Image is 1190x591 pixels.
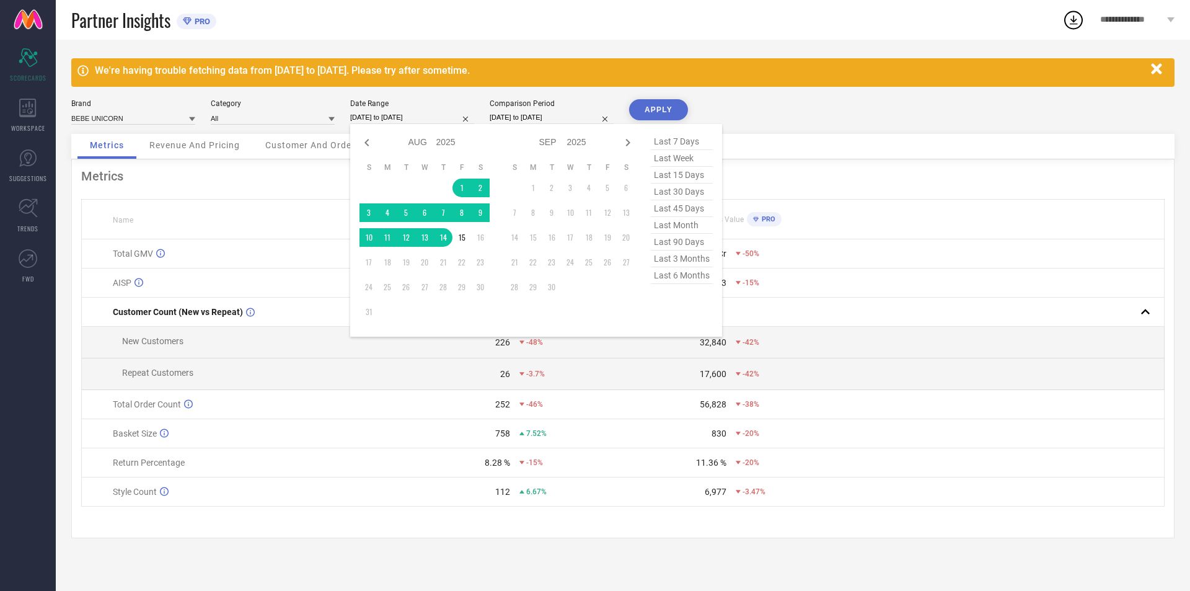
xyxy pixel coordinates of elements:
span: 7.52% [526,429,547,438]
div: 56,828 [700,399,726,409]
td: Tue Aug 19 2025 [397,253,415,272]
span: FWD [22,274,34,283]
th: Thursday [580,162,598,172]
span: -15% [743,278,759,287]
div: 32,840 [700,337,726,347]
th: Saturday [617,162,635,172]
td: Wed Aug 13 2025 [415,228,434,247]
td: Sat Sep 13 2025 [617,203,635,222]
div: 830 [712,429,726,438]
span: -3.47% [743,487,765,496]
td: Fri Aug 15 2025 [452,228,471,247]
span: New Customers [122,336,183,346]
div: Previous month [359,135,374,150]
span: last 90 days [651,234,713,251]
td: Thu Sep 04 2025 [580,179,598,197]
td: Wed Sep 10 2025 [561,203,580,222]
div: Comparison Period [490,99,614,108]
span: -3.7% [526,370,545,378]
td: Fri Aug 01 2025 [452,179,471,197]
th: Saturday [471,162,490,172]
td: Thu Sep 11 2025 [580,203,598,222]
span: WORKSPACE [11,123,45,133]
span: Metrics [90,140,124,150]
td: Sat Aug 23 2025 [471,253,490,272]
td: Sat Aug 09 2025 [471,203,490,222]
td: Wed Aug 27 2025 [415,278,434,296]
span: last 7 days [651,133,713,150]
td: Thu Sep 25 2025 [580,253,598,272]
span: Repeat Customers [122,368,193,378]
input: Select date range [350,111,474,124]
td: Mon Aug 11 2025 [378,228,397,247]
span: -20% [743,458,759,467]
span: -20% [743,429,759,438]
span: Total Order Count [113,399,181,409]
td: Wed Aug 20 2025 [415,253,434,272]
div: 17,600 [700,369,726,379]
span: SUGGESTIONS [9,174,47,183]
td: Sat Aug 16 2025 [471,228,490,247]
td: Fri Sep 26 2025 [598,253,617,272]
div: 226 [495,337,510,347]
div: 6,977 [705,487,726,497]
div: Date Range [350,99,474,108]
td: Mon Sep 15 2025 [524,228,542,247]
span: PRO [192,17,210,26]
th: Wednesday [561,162,580,172]
th: Tuesday [397,162,415,172]
td: Thu Aug 07 2025 [434,203,452,222]
td: Wed Sep 03 2025 [561,179,580,197]
th: Friday [452,162,471,172]
td: Sun Aug 03 2025 [359,203,378,222]
span: Style Count [113,487,157,497]
span: last 15 days [651,167,713,184]
th: Sunday [505,162,524,172]
td: Sat Sep 06 2025 [617,179,635,197]
th: Wednesday [415,162,434,172]
span: -50% [743,249,759,258]
span: -15% [526,458,543,467]
span: last 3 months [651,251,713,267]
span: Total GMV [113,249,153,259]
div: 758 [495,429,510,438]
span: last 6 months [651,267,713,284]
td: Mon Aug 18 2025 [378,253,397,272]
span: Customer And Orders [265,140,360,150]
th: Friday [598,162,617,172]
th: Thursday [434,162,452,172]
td: Sun Sep 07 2025 [505,203,524,222]
td: Mon Sep 29 2025 [524,278,542,296]
td: Mon Sep 08 2025 [524,203,542,222]
button: APPLY [629,99,688,120]
td: Wed Aug 06 2025 [415,203,434,222]
td: Mon Sep 01 2025 [524,179,542,197]
td: Thu Aug 28 2025 [434,278,452,296]
span: -38% [743,400,759,409]
span: PRO [759,215,775,223]
span: -48% [526,338,543,347]
td: Sun Aug 10 2025 [359,228,378,247]
span: last week [651,150,713,167]
span: Return Percentage [113,458,185,468]
td: Sat Sep 27 2025 [617,253,635,272]
span: Revenue And Pricing [149,140,240,150]
span: TRENDS [17,224,38,233]
span: Partner Insights [71,7,170,33]
span: Basket Size [113,429,157,438]
td: Sun Sep 14 2025 [505,228,524,247]
td: Tue Sep 30 2025 [542,278,561,296]
div: 8.28 % [485,458,510,468]
th: Monday [524,162,542,172]
div: Metrics [81,169,1165,184]
span: -46% [526,400,543,409]
td: Thu Aug 21 2025 [434,253,452,272]
td: Wed Sep 17 2025 [561,228,580,247]
th: Tuesday [542,162,561,172]
td: Tue Aug 26 2025 [397,278,415,296]
div: Category [211,99,335,108]
div: Open download list [1062,9,1085,31]
td: Mon Aug 04 2025 [378,203,397,222]
span: AISP [113,278,131,288]
span: last 30 days [651,184,713,200]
